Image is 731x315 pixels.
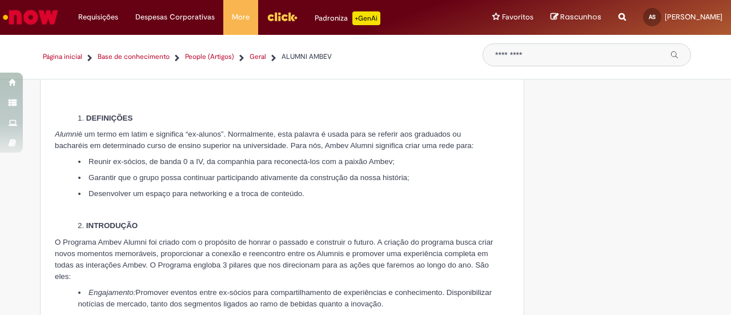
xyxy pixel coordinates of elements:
[1,6,60,29] img: ServiceNow
[78,11,118,23] span: Requisições
[649,13,656,21] span: AS
[86,114,132,122] strong: DEFINIÇÕES
[315,11,380,25] div: Padroniza
[232,11,250,23] span: More
[78,172,495,184] li: Garantir que o grupo possa continuar participando ativamente da construção da nossa história;
[89,288,135,297] em: Engajamento:
[282,52,332,61] span: ALUMNI AMBEV
[98,52,170,62] a: Base de conhecimento
[55,130,78,138] em: Alumni
[78,188,495,200] li: Desenvolver um espaço para networking e a troca de conteúdo.
[560,11,601,22] span: Rascunhos
[665,12,722,22] span: [PERSON_NAME]
[78,287,495,310] li: Promover eventos entre ex-sócios para compartilhamento de experiências e conhecimento. Disponibil...
[55,129,495,151] p: é um termo em latim e significa “ex-alunos”. Normalmente, esta palavra é usada para se referir ao...
[250,52,266,62] a: Geral
[78,156,495,168] li: Reunir ex-sócios, de banda 0 a IV, da companhia para reconectá-los com a paixão Ambev;
[43,52,82,62] a: Página inicial
[185,52,234,62] a: People (Artigos)
[352,11,380,25] p: +GenAi
[551,12,601,23] a: Rascunhos
[135,11,215,23] span: Despesas Corporativas
[267,8,298,25] img: click_logo_yellow_360x200.png
[86,221,138,230] strong: INTRODUÇÃO
[502,11,533,23] span: Favoritos
[55,237,495,282] p: O Programa Ambev Alumni foi criado com o propósito de honrar o passado e construir o futuro. A cr...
